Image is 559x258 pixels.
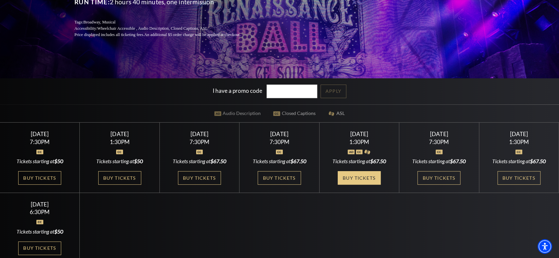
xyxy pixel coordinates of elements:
[168,139,232,145] div: 7:30PM
[450,158,466,164] span: $67.50
[88,130,151,137] div: [DATE]
[54,228,63,235] span: $50
[370,158,386,164] span: $67.50
[88,158,151,165] div: Tickets starting at
[18,171,61,185] a: Buy Tickets
[8,228,72,235] div: Tickets starting at
[8,139,72,145] div: 7:30PM
[18,241,61,255] a: Buy Tickets
[530,158,546,164] span: $67.50
[54,158,63,164] span: $50
[210,158,226,164] span: $67.50
[327,130,391,137] div: [DATE]
[247,139,311,145] div: 7:30PM
[327,158,391,165] div: Tickets starting at
[8,201,72,208] div: [DATE]
[407,158,471,165] div: Tickets starting at
[178,171,221,185] a: Buy Tickets
[417,171,460,185] a: Buy Tickets
[487,130,551,137] div: [DATE]
[338,171,381,185] a: Buy Tickets
[247,130,311,137] div: [DATE]
[74,19,256,25] p: Tags:
[168,158,232,165] div: Tickets starting at
[8,209,72,215] div: 6:30PM
[74,32,256,38] p: Price displayed includes all ticketing fees.
[168,130,232,137] div: [DATE]
[74,25,256,32] p: Accessibility:
[88,139,151,145] div: 1:30PM
[290,158,306,164] span: $67.50
[247,158,311,165] div: Tickets starting at
[8,130,72,137] div: [DATE]
[487,158,551,165] div: Tickets starting at
[98,171,141,185] a: Buy Tickets
[487,139,551,145] div: 1:30PM
[407,139,471,145] div: 7:30PM
[134,158,143,164] span: $50
[144,32,240,37] span: An additional $5 order charge will be applied at checkout.
[258,171,301,185] a: Buy Tickets
[327,139,391,145] div: 1:30PM
[8,158,72,165] div: Tickets starting at
[497,171,540,185] a: Buy Tickets
[537,239,552,254] div: Accessibility Menu
[83,20,115,24] span: Broadway, Musical
[213,87,262,94] label: I have a promo code
[407,130,471,137] div: [DATE]
[97,26,208,31] span: Wheelchair Accessible , Audio Description, Closed Captions, ASL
